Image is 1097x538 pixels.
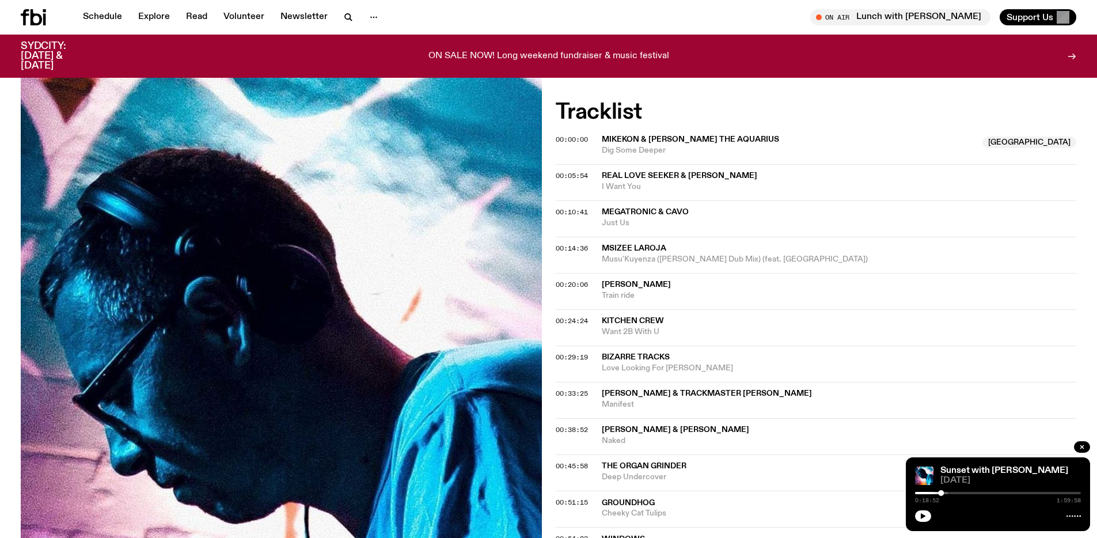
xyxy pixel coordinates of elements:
button: 00:24:24 [556,318,588,324]
span: Deep Undercover [602,472,1077,483]
span: Musu'Kuyenza ([PERSON_NAME] Dub Mix) (feat. [GEOGRAPHIC_DATA]) [602,254,1077,265]
span: [DATE] [940,476,1081,485]
button: 00:00:00 [556,137,588,143]
span: 1:59:58 [1057,498,1081,503]
button: Support Us [1000,9,1076,25]
span: Real Love Seeker & [PERSON_NAME] [602,172,757,180]
span: 00:29:19 [556,353,588,362]
a: Sunset with [PERSON_NAME] [940,466,1068,475]
span: Cheeky Cat Tulips [602,508,1077,519]
span: Msizee Laroja [602,244,666,252]
a: Newsletter [274,9,335,25]
span: 00:14:36 [556,244,588,253]
span: Dig Some Deeper [602,145,976,156]
button: 00:05:54 [556,173,588,179]
a: Explore [131,9,177,25]
button: 00:10:41 [556,209,588,215]
button: On AirLunch with [PERSON_NAME] [810,9,990,25]
span: 00:51:15 [556,498,588,507]
span: 00:33:25 [556,389,588,398]
span: 00:10:41 [556,207,588,217]
span: Groundhog [602,499,655,507]
span: [GEOGRAPHIC_DATA] [982,137,1076,148]
a: Read [179,9,214,25]
span: I Want You [602,181,1077,192]
span: [PERSON_NAME] & Trackmaster [PERSON_NAME] [602,389,812,397]
button: 00:45:58 [556,463,588,469]
span: 00:24:24 [556,316,588,325]
span: [PERSON_NAME] [602,281,671,289]
span: Train ride [602,290,1077,301]
a: Volunteer [217,9,271,25]
span: 00:45:58 [556,461,588,471]
button: 00:20:06 [556,282,588,288]
button: 00:33:25 [556,391,588,397]
button: 00:38:52 [556,427,588,433]
span: Manifest [602,399,1077,410]
span: Just Us [602,218,1077,229]
button: 00:51:15 [556,499,588,506]
span: Kitchen Crew [602,317,664,325]
span: [PERSON_NAME] & [PERSON_NAME] [602,426,749,434]
span: Love Looking For [PERSON_NAME] [602,363,1077,374]
span: Want 2B With U [602,327,1077,338]
h2: Tracklist [556,102,1077,123]
span: 00:20:06 [556,280,588,289]
p: ON SALE NOW! Long weekend fundraiser & music festival [428,51,669,62]
span: 00:00:00 [556,135,588,144]
span: Mikekon & [PERSON_NAME] The Aquarius [602,135,779,143]
button: 00:14:36 [556,245,588,252]
span: Support Us [1007,12,1053,22]
button: 00:29:19 [556,354,588,361]
span: 00:38:52 [556,425,588,434]
h3: SYDCITY: [DATE] & [DATE] [21,41,94,71]
span: Megatronic & Cavo [602,208,689,216]
img: Simon Caldwell stands side on, looking downwards. He has headphones on. Behind him is a brightly ... [915,467,933,485]
a: Schedule [76,9,129,25]
span: The Organ Grinder [602,462,686,470]
span: Naked [602,435,1077,446]
span: 00:05:54 [556,171,588,180]
span: Bizarre Tracks [602,353,670,361]
span: 0:18:52 [915,498,939,503]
